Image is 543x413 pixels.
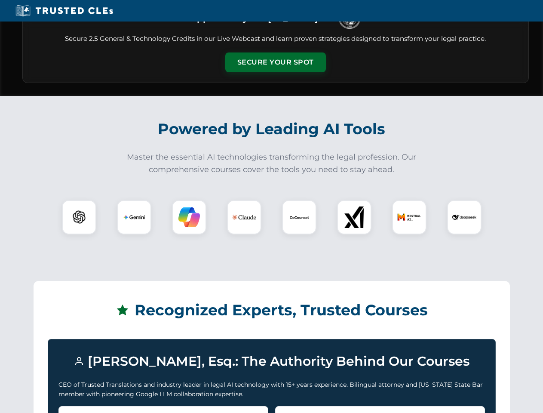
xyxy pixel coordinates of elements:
[452,205,476,229] img: DeepSeek Logo
[397,205,421,229] img: Mistral AI Logo
[232,205,256,229] img: Claude Logo
[33,34,518,44] p: Secure 2.5 General & Technology Credits in our Live Webcast and learn proven strategies designed ...
[337,200,371,234] div: xAI
[344,206,365,228] img: xAI Logo
[34,114,510,144] h2: Powered by Leading AI Tools
[13,4,116,17] img: Trusted CLEs
[392,200,426,234] div: Mistral AI
[227,200,261,234] div: Claude
[58,350,485,373] h3: [PERSON_NAME], Esq.: The Authority Behind Our Courses
[121,151,422,176] p: Master the essential AI technologies transforming the legal profession. Our comprehensive courses...
[117,200,151,234] div: Gemini
[288,206,310,228] img: CoCounsel Logo
[178,206,200,228] img: Copilot Logo
[58,380,485,399] p: CEO of Trusted Translations and industry leader in legal AI technology with 15+ years experience....
[48,295,496,325] h2: Recognized Experts, Trusted Courses
[447,200,482,234] div: DeepSeek
[62,200,96,234] div: ChatGPT
[225,52,326,72] button: Secure Your Spot
[67,205,92,230] img: ChatGPT Logo
[282,200,316,234] div: CoCounsel
[123,206,145,228] img: Gemini Logo
[172,200,206,234] div: Copilot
